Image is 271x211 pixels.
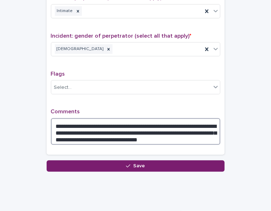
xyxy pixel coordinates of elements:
[51,109,80,115] span: Comments
[55,6,74,16] div: Intimate
[51,33,192,39] span: Incident: gender of perpetrator (select all that apply)
[133,164,145,169] span: Save
[47,161,225,172] button: Save
[54,84,72,91] div: Select...
[55,44,105,54] div: [DEMOGRAPHIC_DATA]
[51,71,65,77] span: Flags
